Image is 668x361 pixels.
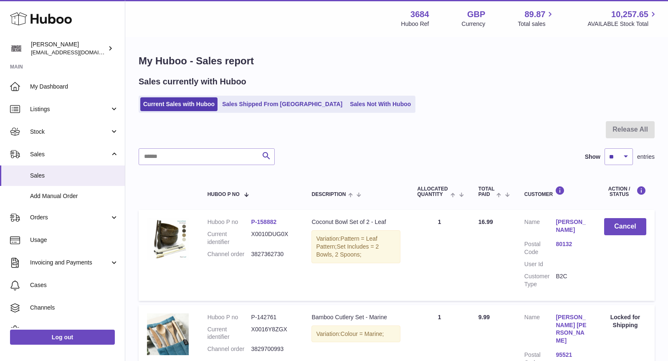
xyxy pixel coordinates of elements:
a: 10,257.65 AVAILABLE Stock Total [587,9,658,28]
span: Invoicing and Payments [30,259,110,267]
span: Pattern = Leaf Pattern; [316,235,377,250]
span: entries [637,153,655,161]
span: Usage [30,236,119,244]
span: Orders [30,214,110,221]
span: AVAILABLE Stock Total [587,20,658,28]
strong: GBP [467,9,485,20]
span: Total sales [518,20,555,28]
span: Sales [30,150,110,158]
h1: My Huboo - Sales report [139,54,655,68]
div: Variation: [311,230,400,263]
div: Huboo Ref [401,20,429,28]
dt: Name [524,218,556,236]
dt: Huboo P no [207,313,251,321]
dt: Channel order [207,250,251,258]
img: theinternationalventure@gmail.com [10,42,23,55]
span: Sales [30,172,119,180]
a: Sales Shipped From [GEOGRAPHIC_DATA] [219,97,345,111]
span: Stock [30,128,110,136]
div: Action / Status [604,186,646,197]
button: Cancel [604,218,646,235]
span: Huboo P no [207,192,240,197]
dt: Huboo P no [207,218,251,226]
dt: Postal Code [524,240,556,256]
span: Channels [30,304,119,312]
dd: P-142761 [251,313,295,321]
span: ALLOCATED Quantity [417,186,448,197]
span: 9.99 [478,314,490,320]
a: 95521 [556,351,587,359]
img: $_57.JPG [147,218,189,260]
span: 89.87 [524,9,545,20]
img: $_57.JPG [147,313,189,355]
strong: 3684 [410,9,429,20]
span: Colour = Marine; [341,330,384,337]
div: [PERSON_NAME] [31,41,106,56]
td: 1 [409,210,470,300]
span: My Dashboard [30,83,119,91]
div: Locked for Shipping [604,313,646,329]
span: Add Manual Order [30,192,119,200]
a: Current Sales with Huboo [140,97,218,111]
div: Variation: [311,325,400,343]
div: Coconut Bowl Set of 2 - Leaf [311,218,400,226]
dd: 3827362730 [251,250,295,258]
div: Currency [462,20,486,28]
span: 16.99 [478,219,493,225]
span: Settings [30,326,119,334]
span: Description [311,192,346,197]
dt: Current identifier [207,230,251,246]
span: Set Includes = 2 Bowls, 2 Spoons; [316,243,379,258]
label: Show [585,153,600,161]
a: [PERSON_NAME] [556,218,587,234]
dt: Name [524,313,556,347]
div: Bamboo Cutlery Set - Marine [311,313,400,321]
span: 10,257.65 [611,9,648,20]
dd: B2C [556,272,587,288]
span: Total paid [478,186,495,197]
a: [PERSON_NAME] [PERSON_NAME] [556,313,587,345]
a: P-158882 [251,219,277,225]
a: Log out [10,330,115,345]
dt: Channel order [207,345,251,353]
dt: Current identifier [207,325,251,341]
span: Listings [30,105,110,113]
dd: X0010DUG0X [251,230,295,246]
div: Customer [524,186,587,197]
h2: Sales currently with Huboo [139,76,246,87]
span: Cases [30,281,119,289]
dt: Customer Type [524,272,556,288]
a: 89.87 Total sales [518,9,555,28]
dd: X0016Y8ZGX [251,325,295,341]
a: 80132 [556,240,587,248]
span: [EMAIL_ADDRESS][DOMAIN_NAME] [31,49,123,56]
dt: User Id [524,260,556,268]
a: Sales Not With Huboo [347,97,414,111]
dd: 3829700993 [251,345,295,353]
